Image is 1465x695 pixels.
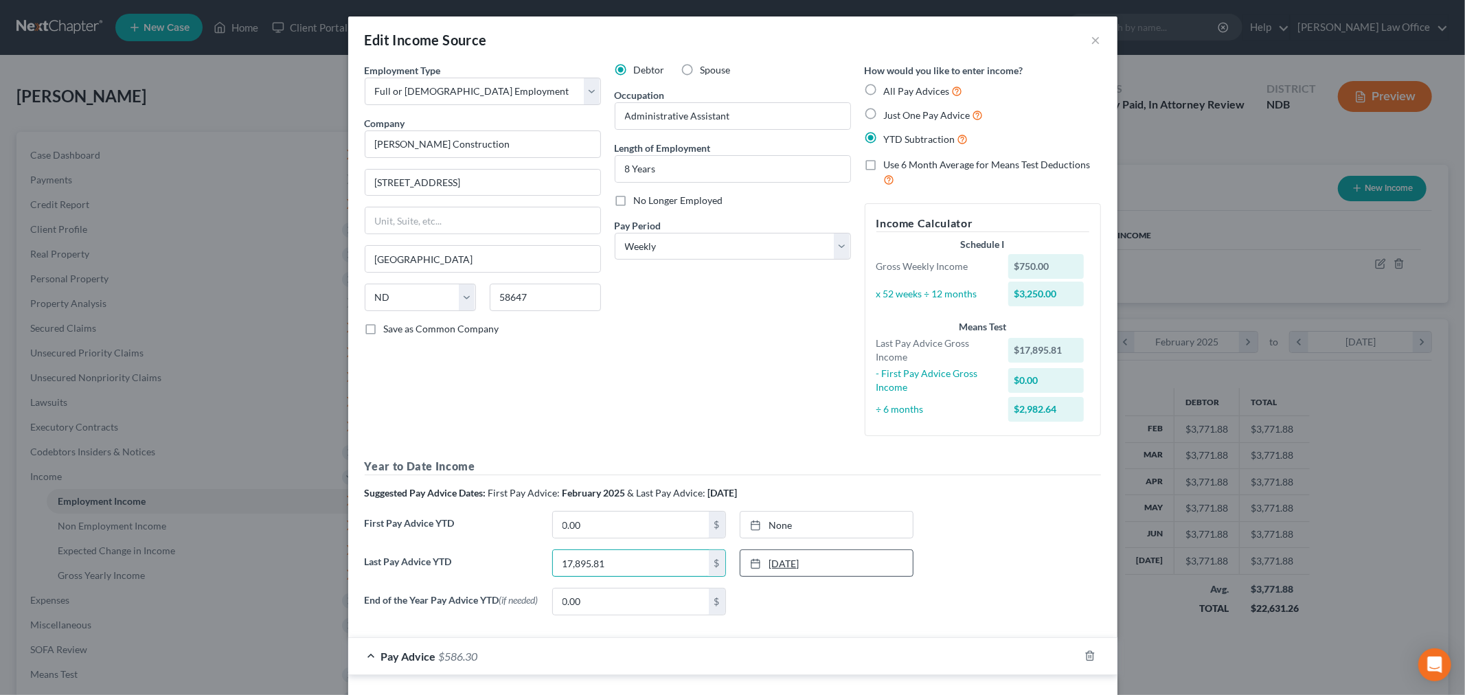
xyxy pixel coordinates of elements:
[365,30,487,49] div: Edit Income Source
[1418,648,1451,681] div: Open Intercom Messenger
[365,65,441,76] span: Employment Type
[384,323,499,334] span: Save as Common Company
[870,260,1002,273] div: Gross Weekly Income
[709,550,725,576] div: $
[876,215,1089,232] h5: Income Calculator
[365,117,405,129] span: Company
[709,512,725,538] div: $
[865,63,1023,78] label: How would you like to enter income?
[884,109,970,121] span: Just One Pay Advice
[634,64,665,76] span: Debtor
[1008,368,1084,393] div: $0.00
[701,64,731,76] span: Spouse
[365,207,600,233] input: Unit, Suite, etc...
[553,512,709,538] input: 0.00
[1008,397,1084,422] div: $2,982.64
[499,594,538,606] span: (if needed)
[870,402,1002,416] div: ÷ 6 months
[365,487,486,499] strong: Suggested Pay Advice Dates:
[488,487,560,499] span: First Pay Advice:
[365,170,600,196] input: Enter address...
[381,650,436,663] span: Pay Advice
[365,130,601,158] input: Search company by name...
[365,246,600,272] input: Enter city...
[884,159,1091,170] span: Use 6 Month Average for Means Test Deductions
[1091,32,1101,48] button: ×
[490,284,601,311] input: Enter zip...
[615,156,850,182] input: ex: 2 years
[615,220,661,231] span: Pay Period
[740,550,913,576] a: [DATE]
[870,367,1002,394] div: - First Pay Advice Gross Income
[615,141,711,155] label: Length of Employment
[365,458,1101,475] h5: Year to Date Income
[615,88,665,102] label: Occupation
[884,85,950,97] span: All Pay Advices
[1008,254,1084,279] div: $750.00
[553,589,709,615] input: 0.00
[439,650,478,663] span: $586.30
[1008,338,1084,363] div: $17,895.81
[709,589,725,615] div: $
[553,550,709,576] input: 0.00
[358,549,545,588] label: Last Pay Advice YTD
[876,238,1089,251] div: Schedule I
[884,133,955,145] span: YTD Subtraction
[708,487,738,499] strong: [DATE]
[563,487,626,499] strong: February 2025
[628,487,706,499] span: & Last Pay Advice:
[1008,282,1084,306] div: $3,250.00
[740,512,913,538] a: None
[634,194,723,206] span: No Longer Employed
[358,588,545,626] label: End of the Year Pay Advice YTD
[870,337,1002,364] div: Last Pay Advice Gross Income
[870,287,1002,301] div: x 52 weeks ÷ 12 months
[358,511,545,549] label: First Pay Advice YTD
[615,103,850,129] input: --
[876,320,1089,334] div: Means Test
